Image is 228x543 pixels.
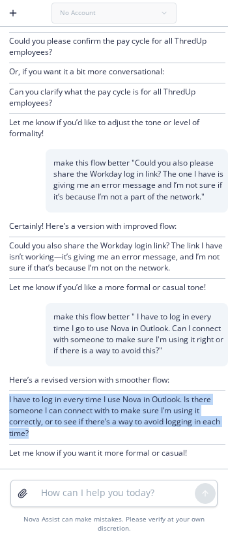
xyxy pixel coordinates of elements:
p: Could you also share the Workday login link? The link I have isn’t working—it’s giving me an erro... [9,240,225,273]
p: Could you please confirm the pay cycle for all ThredUp employees? [9,35,225,57]
p: Can you clarify what the pay cycle is for all ThredUp employees? [9,86,225,108]
p: Let me know if you’d like a more formal or casual tone! [9,282,225,293]
p: Let me know if you want it more formal or casual! [9,447,225,458]
div: Nova Assist can make mistakes. Please verify at your own discretion. [10,515,218,533]
p: make this flow better " I have to log in every time I go to use Nova in Outlook. Can I connect wi... [53,311,228,356]
p: Or, if you want it a bit more conversational: [9,66,225,77]
p: Let me know if you’d like to adjust the tone or level of formality! [9,117,225,139]
button: Create a new chat [3,3,23,23]
p: Here’s a revised version with smoother flow: [9,374,225,385]
p: Certainly! Here’s a version with improved flow: [9,220,225,231]
p: I have to log in every time I use Nova in Outlook. Is there someone I can connect with to make su... [9,394,225,439]
p: make this flow better "Could you also please share the Workday log in link? The one I have is giv... [53,157,228,202]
